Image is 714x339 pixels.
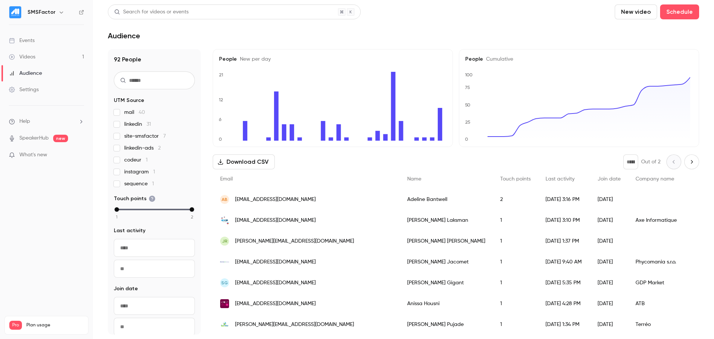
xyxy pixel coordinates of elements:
li: help-dropdown-opener [9,118,84,125]
div: GDP Market [628,272,712,293]
h5: People [465,55,693,63]
span: [EMAIL_ADDRESS][DOMAIN_NAME] [235,279,316,287]
span: Last activity [114,227,145,234]
span: linkedin-ads [124,144,161,152]
span: 1 [153,169,155,175]
div: 1 [493,314,538,335]
img: SMSFactor [9,6,21,18]
span: instagram [124,168,155,176]
div: Axe Informatique [628,210,712,231]
span: 7 [163,134,166,139]
text: 0 [219,137,222,142]
div: [PERSON_NAME] Jacomet [400,252,493,272]
h6: SMSFactor [28,9,55,16]
text: 6 [219,117,222,122]
button: Schedule [660,4,699,19]
div: Adeline Bantwell [400,189,493,210]
div: max [190,207,194,212]
span: Email [220,176,233,182]
h1: 92 People [114,55,195,64]
div: ATB [628,293,712,314]
h1: Audience [108,31,140,40]
span: 2 [191,214,193,220]
span: 2 [158,145,161,151]
span: Cumulative [483,57,513,62]
text: 100 [465,72,473,77]
div: Videos [9,53,35,61]
span: [EMAIL_ADDRESS][DOMAIN_NAME] [235,217,316,224]
div: Events [9,37,35,44]
span: SG [221,279,228,286]
div: [DATE] 3:16 PM [538,189,590,210]
div: [DATE] [590,314,628,335]
p: Out of 2 [641,158,660,166]
div: [DATE] 9:40 AM [538,252,590,272]
h5: People [219,55,447,63]
span: AB [222,196,228,203]
span: Help [19,118,30,125]
span: site-smsfactor [124,132,166,140]
span: JR [222,238,228,244]
a: SpeakerHub [19,134,49,142]
span: Last activity [546,176,575,182]
text: 75 [465,85,470,90]
div: [PERSON_NAME] Gigant [400,272,493,293]
div: 1 [493,210,538,231]
span: Join date [598,176,621,182]
span: 31 [147,122,151,127]
text: 50 [465,102,470,108]
span: Join date [114,285,138,292]
div: [DATE] [590,252,628,272]
div: [PERSON_NAME] Laksman [400,210,493,231]
span: Touch points [500,176,531,182]
span: sequence [124,180,154,188]
span: mail [124,109,145,116]
span: [EMAIL_ADDRESS][DOMAIN_NAME] [235,258,316,266]
span: 1 [146,157,148,163]
span: Company name [636,176,674,182]
div: 2 [493,189,538,210]
text: 0 [465,137,468,142]
div: 1 [493,272,538,293]
div: [DATE] [590,272,628,293]
span: 1 [116,214,118,220]
button: New video [615,4,657,19]
div: [DATE] 3:10 PM [538,210,590,231]
span: Touch points [114,195,155,202]
button: Download CSV [213,154,275,169]
div: Settings [9,86,39,93]
div: Search for videos or events [114,8,189,16]
span: linkedin [124,121,151,128]
iframe: Noticeable Trigger [75,152,84,159]
div: [DATE] [590,210,628,231]
div: Audience [9,70,42,77]
div: Terréo [628,314,712,335]
span: codeur [124,156,148,164]
div: [DATE] 1:37 PM [538,231,590,252]
div: 1 [493,252,538,272]
span: 1 [152,181,154,186]
span: Name [407,176,421,182]
div: [DATE] 4:28 PM [538,293,590,314]
img: phycomania.com [220,262,229,262]
div: [DATE] [590,231,628,252]
div: Phycomania s.r.o. [628,252,712,272]
img: axeinfo.fr [220,216,229,225]
button: Next page [684,154,699,169]
text: 25 [465,119,470,125]
span: UTM Source [114,97,144,104]
img: terreo.eu [220,320,229,329]
div: 1 [493,231,538,252]
div: [DATE] [590,189,628,210]
div: 1 [493,293,538,314]
text: 21 [219,72,223,77]
span: Pro [9,321,22,330]
span: What's new [19,151,47,159]
span: New per day [237,57,271,62]
text: 12 [219,97,223,102]
span: Plan usage [26,322,84,328]
span: 40 [139,110,145,115]
div: [DATE] [590,293,628,314]
span: new [53,135,68,142]
span: [EMAIL_ADDRESS][DOMAIN_NAME] [235,300,316,308]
